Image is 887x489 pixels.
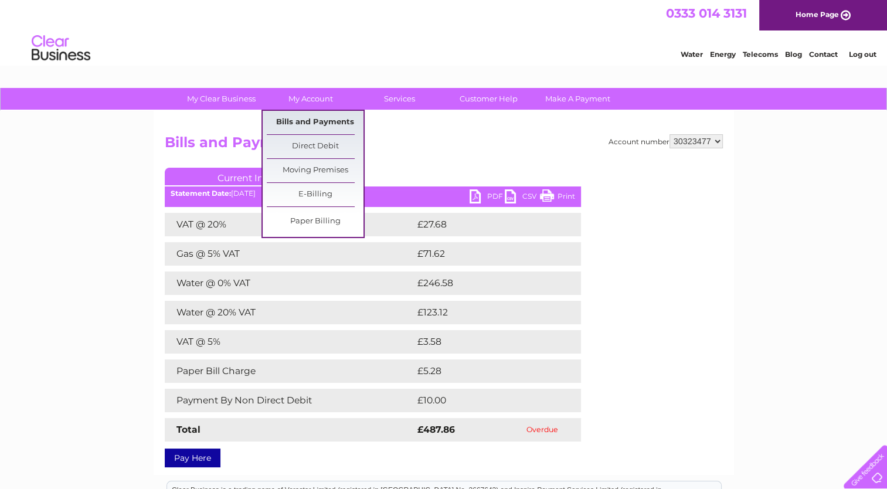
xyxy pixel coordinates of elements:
[743,50,778,59] a: Telecoms
[267,111,363,134] a: Bills and Payments
[470,189,505,206] a: PDF
[417,424,455,435] strong: £487.86
[167,6,721,57] div: Clear Business is a trading name of Verastar Limited (registered in [GEOGRAPHIC_DATA] No. 3667643...
[529,88,626,110] a: Make A Payment
[165,301,414,324] td: Water @ 20% VAT
[165,359,414,383] td: Paper Bill Charge
[267,183,363,206] a: E-Billing
[165,449,220,467] a: Pay Here
[31,30,91,66] img: logo.png
[165,242,414,266] td: Gas @ 5% VAT
[414,213,557,236] td: £27.68
[414,301,558,324] td: £123.12
[171,189,231,198] b: Statement Date:
[710,50,736,59] a: Energy
[176,424,200,435] strong: Total
[785,50,802,59] a: Blog
[165,134,723,157] h2: Bills and Payments
[414,271,560,295] td: £246.58
[414,242,556,266] td: £71.62
[267,135,363,158] a: Direct Debit
[681,50,703,59] a: Water
[173,88,270,110] a: My Clear Business
[165,168,341,185] a: Current Invoice
[351,88,448,110] a: Services
[414,389,557,412] td: £10.00
[666,6,747,21] a: 0333 014 3131
[165,389,414,412] td: Payment By Non Direct Debit
[262,88,359,110] a: My Account
[505,189,540,206] a: CSV
[165,271,414,295] td: Water @ 0% VAT
[267,159,363,182] a: Moving Premises
[165,330,414,354] td: VAT @ 5%
[609,134,723,148] div: Account number
[848,50,876,59] a: Log out
[504,418,581,442] td: Overdue
[267,210,363,233] a: Paper Billing
[414,359,553,383] td: £5.28
[540,189,575,206] a: Print
[809,50,838,59] a: Contact
[165,213,414,236] td: VAT @ 20%
[165,189,581,198] div: [DATE]
[414,330,553,354] td: £3.58
[440,88,537,110] a: Customer Help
